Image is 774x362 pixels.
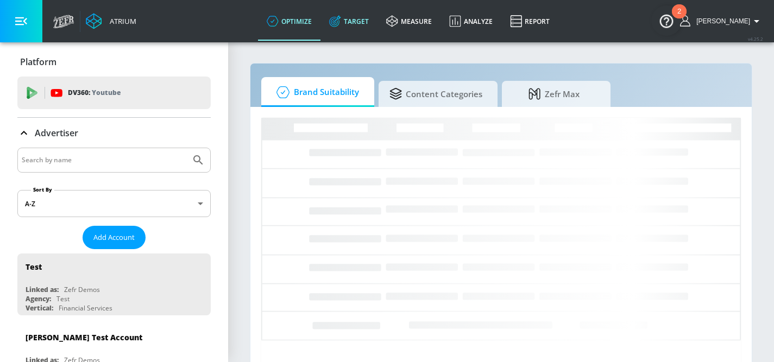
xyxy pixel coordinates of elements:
span: Brand Suitability [272,79,359,105]
div: Test [56,294,70,303]
p: Youtube [92,87,121,98]
div: Platform [17,47,211,77]
a: Target [320,2,377,41]
a: Atrium [86,13,136,29]
button: Add Account [83,226,146,249]
span: Content Categories [389,81,482,107]
div: Atrium [105,16,136,26]
div: Test [26,262,42,272]
a: Report [501,2,558,41]
a: measure [377,2,441,41]
div: [PERSON_NAME] Test Account [26,332,142,342]
div: Financial Services [59,303,112,313]
span: v 4.25.2 [748,36,763,42]
a: Analyze [441,2,501,41]
p: DV360: [68,87,121,99]
div: TestLinked as:Zefr DemosAgency:TestVertical:Financial Services [17,253,211,315]
input: Search by name [22,153,186,167]
span: login as: fletcher.thornton@zefr.com [692,17,750,25]
div: Zefr Demos [64,285,100,294]
p: Advertiser [35,127,78,139]
div: Linked as: [26,285,59,294]
button: [PERSON_NAME] [680,15,763,28]
div: DV360: Youtube [17,77,211,109]
div: Vertical: [26,303,53,313]
button: Open Resource Center, 2 new notifications [651,5,682,36]
p: Platform [20,56,56,68]
span: Zefr Max [513,81,595,107]
span: Add Account [93,231,135,244]
label: Sort By [31,186,54,193]
div: A-Z [17,190,211,217]
div: 2 [677,11,681,26]
div: Agency: [26,294,51,303]
a: optimize [258,2,320,41]
div: Advertiser [17,118,211,148]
